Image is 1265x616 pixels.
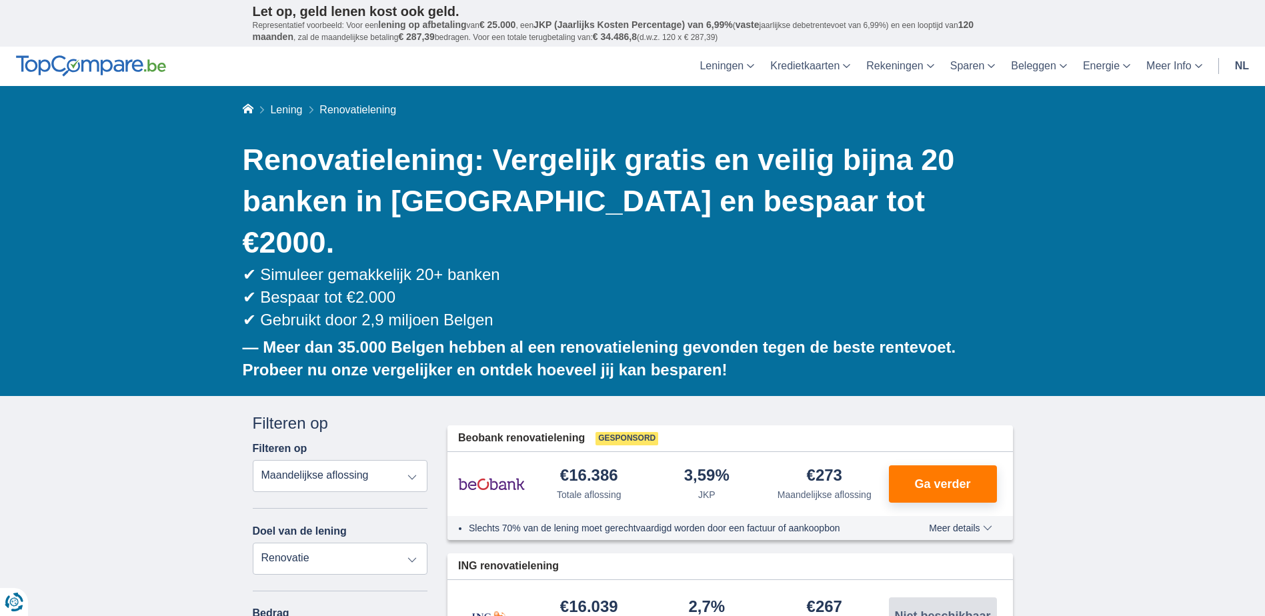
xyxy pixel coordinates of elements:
[1003,47,1075,86] a: Beleggen
[253,525,347,537] label: Doel van de lening
[398,31,435,42] span: € 287,39
[378,19,466,30] span: lening op afbetaling
[243,263,1013,332] div: ✔ Simuleer gemakkelijk 20+ banken ✔ Bespaar tot €2.000 ✔ Gebruikt door 2,9 miljoen Belgen
[919,523,1002,533] button: Meer details
[479,19,516,30] span: € 25.000
[560,467,618,485] div: €16.386
[736,19,760,30] span: vaste
[929,523,992,533] span: Meer details
[778,488,872,501] div: Maandelijkse aflossing
[1227,47,1257,86] a: nl
[253,412,428,435] div: Filteren op
[16,55,166,77] img: TopCompare
[458,431,585,446] span: Beobank renovatielening
[243,338,956,379] b: — Meer dan 35.000 Belgen hebben al een renovatielening gevonden tegen de beste rentevoet. Probeer...
[889,465,997,503] button: Ga verder
[807,467,842,485] div: €273
[692,47,762,86] a: Leningen
[593,31,637,42] span: € 34.486,8
[595,432,658,445] span: Gesponsord
[253,3,1013,19] p: Let op, geld lenen kost ook geld.
[469,521,880,535] li: Slechts 70% van de lening moet gerechtvaardigd worden door een factuur of aankoopbon
[684,467,730,485] div: 3,59%
[253,19,1013,43] p: Representatief voorbeeld: Voor een van , een ( jaarlijkse debetrentevoet van 6,99%) en een loopti...
[914,478,970,490] span: Ga verder
[557,488,621,501] div: Totale aflossing
[533,19,733,30] span: JKP (Jaarlijks Kosten Percentage) van 6,99%
[243,104,253,115] a: Home
[458,559,559,574] span: ING renovatielening
[762,47,858,86] a: Kredietkaarten
[942,47,1004,86] a: Sparen
[1075,47,1138,86] a: Energie
[253,443,307,455] label: Filteren op
[253,19,974,42] span: 120 maanden
[319,104,396,115] span: Renovatielening
[243,139,1013,263] h1: Renovatielening: Vergelijk gratis en veilig bijna 20 banken in [GEOGRAPHIC_DATA] en bespaar tot €...
[458,467,525,501] img: product.pl.alt Beobank
[858,47,942,86] a: Rekeningen
[270,104,302,115] a: Lening
[1138,47,1210,86] a: Meer Info
[698,488,716,501] div: JKP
